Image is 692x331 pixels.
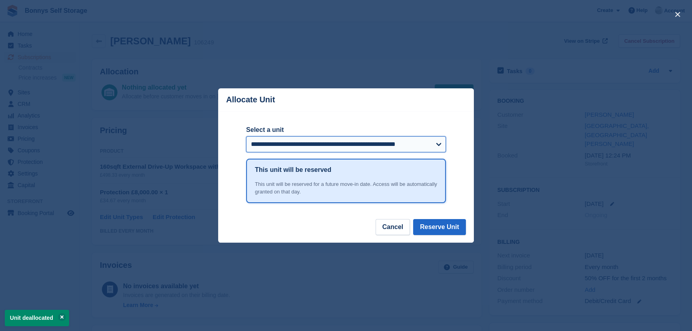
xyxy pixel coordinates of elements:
[246,125,446,135] label: Select a unit
[671,8,684,21] button: close
[376,219,410,235] button: Cancel
[413,219,466,235] button: Reserve Unit
[226,95,275,104] p: Allocate Unit
[5,310,69,326] p: Unit deallocated
[255,165,331,175] h1: This unit will be reserved
[255,180,437,196] div: This unit will be reserved for a future move-in date. Access will be automatically granted on tha...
